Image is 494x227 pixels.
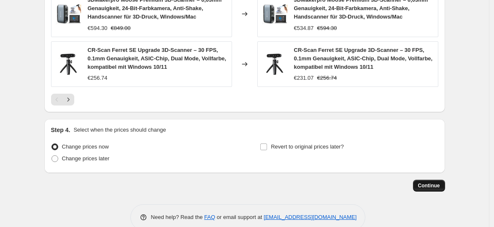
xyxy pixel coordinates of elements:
[62,94,74,105] button: Next
[294,74,314,82] div: €231.07
[51,94,74,105] nav: Pagination
[88,47,227,70] span: CR-Scan Ferret SE Upgrade 3D-Scanner – 30 FPS, 0.1mm Genauigkeit, ASIC-Chip, Dual Mode, Vollfarbe...
[88,74,108,82] div: €256.74
[51,126,70,134] h2: Step 4.
[56,51,81,77] img: 61Vi8YQI4TL_80x.jpg
[294,24,314,32] div: €534.87
[262,51,287,77] img: 61Vi8YQI4TL_80x.jpg
[262,1,287,27] img: 61xoPtJEefL_80x.jpg
[204,214,215,220] a: FAQ
[294,47,433,70] span: CR-Scan Ferret SE Upgrade 3D-Scanner – 30 FPS, 0.1mm Genauigkeit, ASIC-Chip, Dual Mode, Vollfarbe...
[317,74,337,82] strike: €256.74
[264,214,356,220] a: [EMAIL_ADDRESS][DOMAIN_NAME]
[56,1,81,27] img: 61xoPtJEefL_80x.jpg
[62,143,109,150] span: Change prices now
[62,155,110,162] span: Change prices later
[88,24,108,32] div: €594.30
[73,126,166,134] p: Select when the prices should change
[317,24,337,32] strike: €594.30
[111,24,131,32] strike: €849.00
[413,180,445,192] button: Continue
[151,214,205,220] span: Need help? Read the
[215,214,264,220] span: or email support at
[271,143,344,150] span: Revert to original prices later?
[418,182,440,189] span: Continue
